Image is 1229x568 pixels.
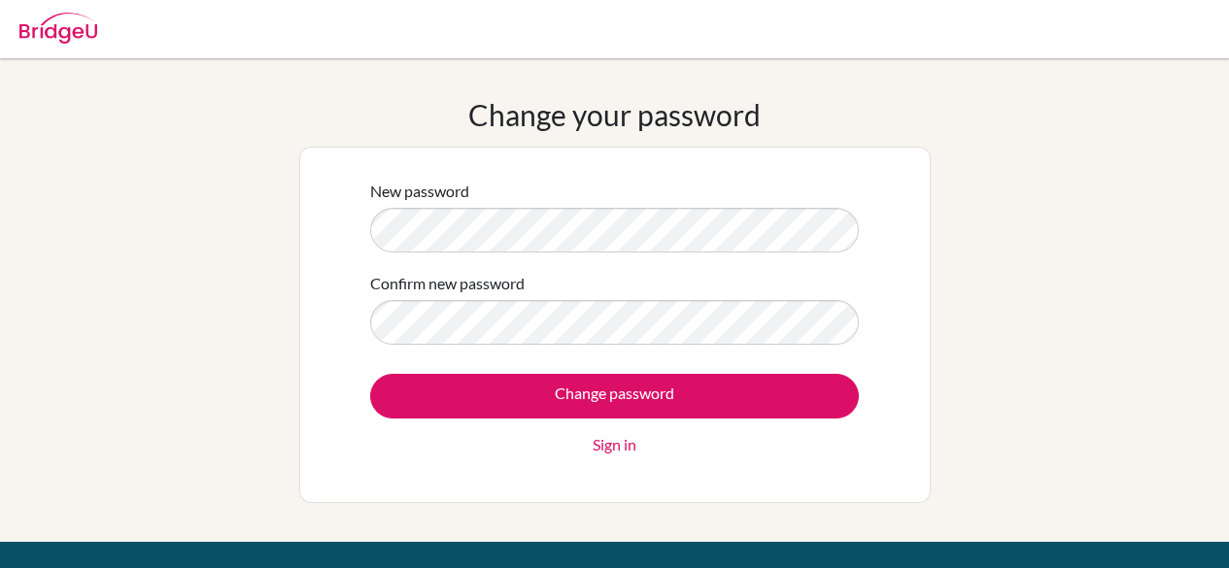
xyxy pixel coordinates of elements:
[370,272,525,295] label: Confirm new password
[593,433,636,456] a: Sign in
[370,374,859,418] input: Change password
[468,97,761,132] h1: Change your password
[370,180,469,203] label: New password
[19,13,97,44] img: Bridge-U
